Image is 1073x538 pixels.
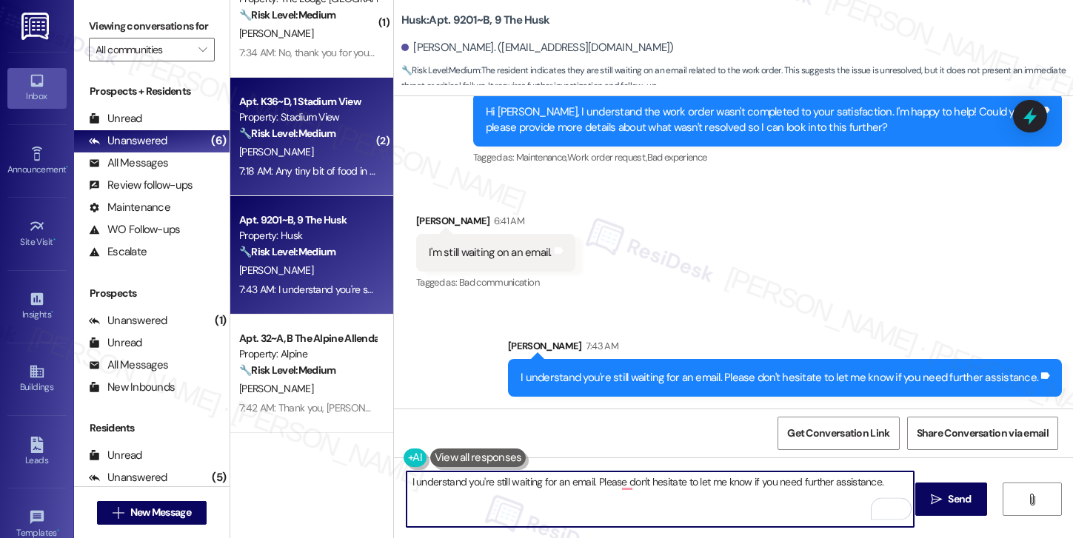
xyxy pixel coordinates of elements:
div: 7:34 AM: No, thank you for your help [239,46,393,59]
span: • [51,307,53,317]
div: 7:42 AM: Thank you, [PERSON_NAME]. The request has been submitted. Our maintenance team will be i... [239,401,927,414]
span: [PERSON_NAME] [239,145,313,158]
div: Property: Alpine [239,346,376,362]
div: 7:18 AM: Any tiny bit of food in our rooms is causing black ants to come from the carpet [239,164,612,178]
div: Maintenance [89,200,170,215]
div: [PERSON_NAME]. ([EMAIL_ADDRESS][DOMAIN_NAME]) [401,40,674,56]
button: New Message [97,501,207,525]
span: Send [948,491,971,507]
strong: 🔧 Risk Level: Medium [239,363,335,377]
div: All Messages [89,155,168,171]
strong: 🔧 Risk Level: Medium [239,245,335,258]
div: Unanswered [89,313,167,329]
input: All communities [96,38,191,61]
a: Insights • [7,286,67,326]
i:  [113,507,124,519]
strong: 🔧 Risk Level: Medium [401,64,480,76]
div: Unanswered [89,470,167,485]
div: Property: Stadium View [239,110,376,125]
strong: 🔧 Risk Level: Medium [239,127,335,140]
button: Get Conversation Link [778,417,899,450]
div: Escalate [89,244,147,260]
span: • [57,525,59,536]
div: Unanswered [89,133,167,149]
a: Inbox [7,68,67,108]
span: Bad communication [459,276,539,289]
span: Share Conversation via email [917,426,1049,441]
span: • [53,235,56,245]
div: Residents [74,420,230,436]
span: Work order request , [567,151,647,164]
span: : The resident indicates they are still waiting on an email related to the work order. This sugge... [401,63,1073,95]
span: Maintenance , [516,151,567,164]
i:  [1026,494,1037,505]
i:  [931,494,942,505]
button: Share Conversation via email [907,417,1058,450]
div: Property: Husk [239,228,376,243]
a: Buildings [7,359,67,399]
div: Prospects + Residents [74,84,230,99]
span: [PERSON_NAME] [239,263,313,277]
div: I understand you're still waiting for an email. Please don't hesitate to let me know if you need ... [521,370,1038,386]
div: (1) [211,309,230,332]
div: Unread [89,111,142,127]
div: Apt. 32~A, B The Alpine Allendale [239,331,376,346]
span: • [66,162,68,172]
div: I'm still waiting on an email. [429,245,552,260]
b: Husk: Apt. 9201~B, 9 The Husk [401,13,549,28]
div: WO Follow-ups [89,222,180,238]
div: Apt. K36~D, 1 Stadium View [239,94,376,110]
label: Viewing conversations for [89,15,215,38]
div: Tagged as: [416,272,575,293]
img: ResiDesk Logo [21,13,52,40]
div: [PERSON_NAME] [416,213,575,234]
i:  [198,44,207,56]
div: 6:41 AM [490,213,524,229]
div: (6) [207,130,230,152]
div: Apt. 9201~B, 9 The Husk [239,212,376,228]
div: Unread [89,335,142,351]
button: Send [915,482,987,516]
div: All Messages [89,357,168,373]
strong: 🔧 Risk Level: Medium [239,8,335,21]
span: New Message [130,505,191,520]
span: [PERSON_NAME] [239,382,313,395]
div: (5) [208,466,230,489]
textarea: To enrich screen reader interactions, please activate Accessibility in Grammarly extension settings [407,471,915,527]
div: Prospects [74,286,230,301]
span: Bad experience [647,151,707,164]
div: [PERSON_NAME] [508,338,1062,359]
div: Unread [89,448,142,463]
div: 7:43 AM [582,338,618,354]
span: [PERSON_NAME] [239,27,313,40]
div: New Inbounds [89,380,175,395]
a: Leads [7,432,67,472]
div: Review follow-ups [89,178,193,193]
div: Tagged as: [473,147,1062,168]
span: Get Conversation Link [787,426,889,441]
a: Site Visit • [7,214,67,254]
div: 7:43 AM: I understand you're still waiting for an email. Please don't hesitate to let me know if ... [239,283,750,296]
div: Hi [PERSON_NAME], I understand the work order wasn't completed to your satisfaction. I'm happy to... [486,104,1038,136]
